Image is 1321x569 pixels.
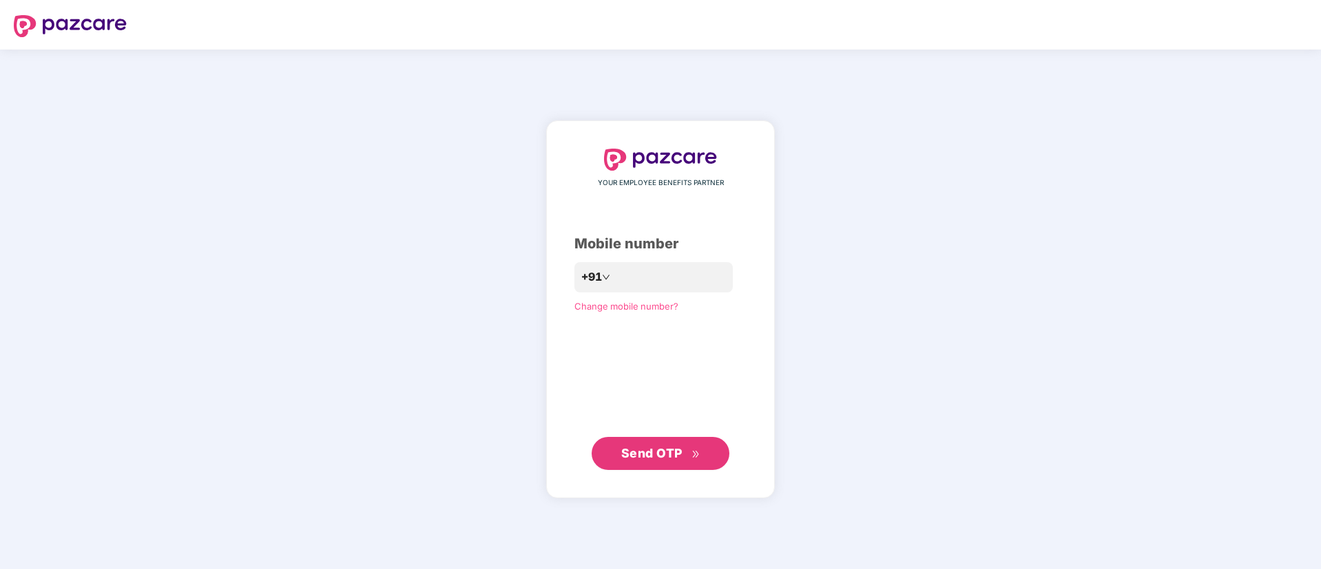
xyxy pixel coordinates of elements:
[621,446,683,460] span: Send OTP
[581,268,602,286] span: +91
[598,178,724,189] span: YOUR EMPLOYEE BENEFITS PARTNER
[574,233,747,255] div: Mobile number
[602,273,610,281] span: down
[592,437,729,470] button: Send OTPdouble-right
[691,450,700,459] span: double-right
[574,301,678,312] a: Change mobile number?
[604,149,717,171] img: logo
[14,15,127,37] img: logo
